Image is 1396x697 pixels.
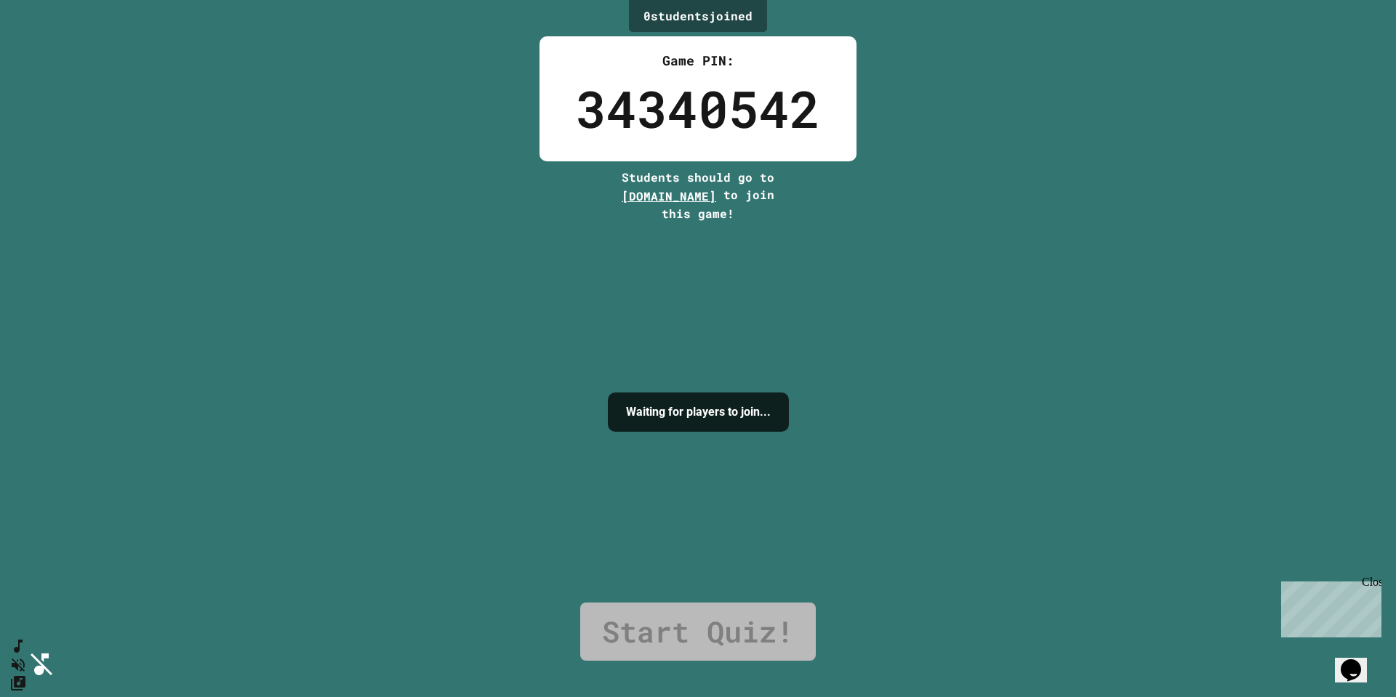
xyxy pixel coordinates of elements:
[9,656,27,674] button: Unmute music
[1335,639,1381,682] iframe: chat widget
[1275,576,1381,637] iframe: chat widget
[576,51,820,70] div: Game PIN:
[622,188,716,204] span: [DOMAIN_NAME]
[9,637,27,656] button: SpeedDial basic example
[607,169,789,222] div: Students should go to to join this game!
[6,6,100,92] div: Chat with us now!Close
[626,403,771,421] h4: Waiting for players to join...
[9,674,27,692] button: Change Music
[576,70,820,147] div: 34340542
[580,603,816,661] a: Start Quiz!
